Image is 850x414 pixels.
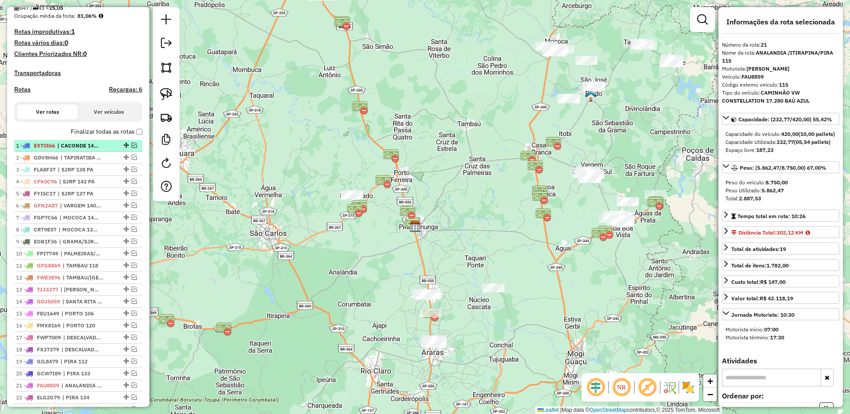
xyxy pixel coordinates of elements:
strong: 17:30 [770,334,784,341]
img: SP330, KM215, SUL, PIRASSUNUNGA [405,217,421,233]
a: Custo total:R$ 147,00 [722,275,839,287]
span: GFN2A87 [34,202,58,209]
h4: Rotas improdutivas: [14,28,142,36]
span: FWE3E96 [37,274,60,281]
span: EXT0I66 [34,142,55,149]
div: Atividade não roteirizada - 49.726.340 DERIK DE [583,81,605,90]
span: 2 - [16,154,58,161]
span: PIRA 112 [60,358,101,366]
a: Total de atividades:19 [722,243,839,255]
em: Alterar sequência das rotas [124,263,129,268]
img: SP344, KM219, LESTE, S. J. BOA VISTA [597,224,613,240]
em: Alterar sequência das rotas [124,370,129,376]
strong: 1.782,00 [766,262,789,269]
img: SP344, KM219, OESTE, S. J. BOA VISTA [591,227,607,243]
h4: Rotas vários dias: [14,39,142,47]
strong: (10,00 pallets) [798,131,835,137]
a: Distância Total:302,12 KM [722,226,839,238]
div: Espaço livre: [726,146,836,154]
em: Visualizar rota [132,310,137,316]
a: Leaflet [537,407,559,413]
strong: 115 [779,81,788,88]
div: Atividade não roteirizada - MARIA DA GLORIA LIMA [424,337,446,346]
span: 6 - [16,202,58,209]
label: Ordenar por: [722,390,839,401]
span: GCW7I89 [37,370,61,377]
span: GFG8869 [37,262,60,269]
em: Visualizar rota [132,334,137,340]
div: Atividade não roteirizada - ANTONIO JOSE COLPANI [575,56,597,65]
div: Peso: (5.862,47/8.750,00) 67,00% [722,175,839,206]
em: Alterar sequência das rotas [124,251,129,256]
div: Atividade não roteirizada - LEANDRO LOURENCO APO [543,47,565,56]
span: Capacidade: (232,77/420,00) 55,42% [738,116,832,123]
strong: R$ 147,00 [760,279,786,285]
div: Código externo veículo: [722,81,839,89]
div: Atividade não roteirizada - 59.963.681 NULCEIA A [422,335,445,344]
strong: 232,77 [777,139,794,145]
span: CRT9E57 [34,226,56,233]
div: Atividade não roteirizada - 51.196.843 RAFAEL HE [536,41,558,50]
h4: Atividades [722,357,839,365]
div: Motorista: [722,65,839,73]
em: Alterar sequência das rotas [124,179,129,184]
em: Visualizar rota [132,203,137,208]
div: Atividade não roteirizada - SILVANA DOS SANTOS B [578,172,601,181]
span: Peso do veículo: [726,179,788,186]
span: 5 - [16,190,56,197]
div: Atividade não roteirizada - Emporio E Bar Do Neg [579,173,601,182]
div: Atividade não roteirizada - BELARMINO e JORENTI [543,46,565,55]
span: 302,12 KM [777,229,803,236]
div: Atividade não roteirizada - JOAO CARLOS SANTOS [535,42,557,51]
div: Distância Total: [731,229,810,237]
div: Atividade não roteirizada - COMERCIAL SECOS MOLH [609,218,632,227]
div: Atividade não roteirizada - DEBORA REGINA ANDREA [557,94,580,103]
img: SP342, KM240+340, OESTE, ÁGUAS DA PRATA [648,195,664,211]
img: Brapira SJRP (PONTO DE APOIO) [585,91,597,102]
span: FPI7749 [37,250,58,257]
span: DESCALVADO 127 [61,346,102,354]
span: Ocultar NR [611,377,632,398]
img: Criar rota [160,111,172,123]
span: Exibir rótulo [637,377,658,398]
em: Visualizar rota [132,251,137,256]
span: 1 - [16,142,55,149]
span: TAPIRATIBA 147 PA [60,154,101,162]
div: Atividade não roteirizada - AIRTON RODRIGUES DE [576,166,598,175]
span: LUIS ANTONIO/SAO SIMAO 152 [60,286,101,294]
span: GIL8479 [37,358,58,365]
div: Atividade não roteirizada - J PAES CAVALCANTI ME [603,211,625,220]
span: 7 - [16,214,57,221]
div: Nome da rota: [722,49,839,65]
span: FXJ7379 [37,346,59,353]
img: SP330, KM181+760, NORTE, LEME [423,307,439,323]
div: Atividade não roteirizada - BANESPA LEME CLUBE [410,289,433,298]
img: SP340, KM254+690, NORTE, CASA BRANCA [527,159,543,175]
strong: ANALANDIA /ITIRAPINA/PIRA 115 [722,49,833,64]
span: Ocultar deslocamento [585,377,606,398]
strong: 8.750,00 [766,179,788,186]
div: Map data © contributors,© 2025 TomTom, Microsoft [535,406,722,414]
span: 21 - [16,382,59,389]
div: Jornada Motorista: 10:30 [731,311,794,319]
img: SP340, KM221+290, SUL, CASA BRANCA [535,207,551,223]
div: Atividade não roteirizada - GIOVANA SILVA CAPITA [645,190,667,199]
div: Custo total: [731,278,786,286]
span: GDJ5059 [37,298,60,305]
h4: Transportadoras [14,69,142,77]
em: Alterar sequência das rotas [124,143,129,148]
a: Zoom in [703,374,717,388]
span: FWP7009 [37,334,61,341]
img: SP225, KM106+800, OESTE, BROTAS [216,321,232,337]
strong: R$ 42.118,19 [760,295,793,302]
div: Atividade não roteirizada - DU SUPERMERCADO LTDA [544,47,566,56]
em: Visualizar rota [132,155,137,160]
em: Visualizar rota [132,167,137,172]
img: SP215, KM65+550, OESTE, SANTA CRUZ [347,203,363,219]
span: 20 - [16,370,61,377]
div: Atividade não roteirizada - DIVALDO DA SILVA OLI [419,308,441,317]
span: 13 - [16,286,58,293]
div: Capacidade Utilizada: [726,138,836,146]
em: Alterar sequência das rotas [124,239,129,244]
div: Atividade não roteirizada - RONALDO CARLOS DOS S [577,170,600,179]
